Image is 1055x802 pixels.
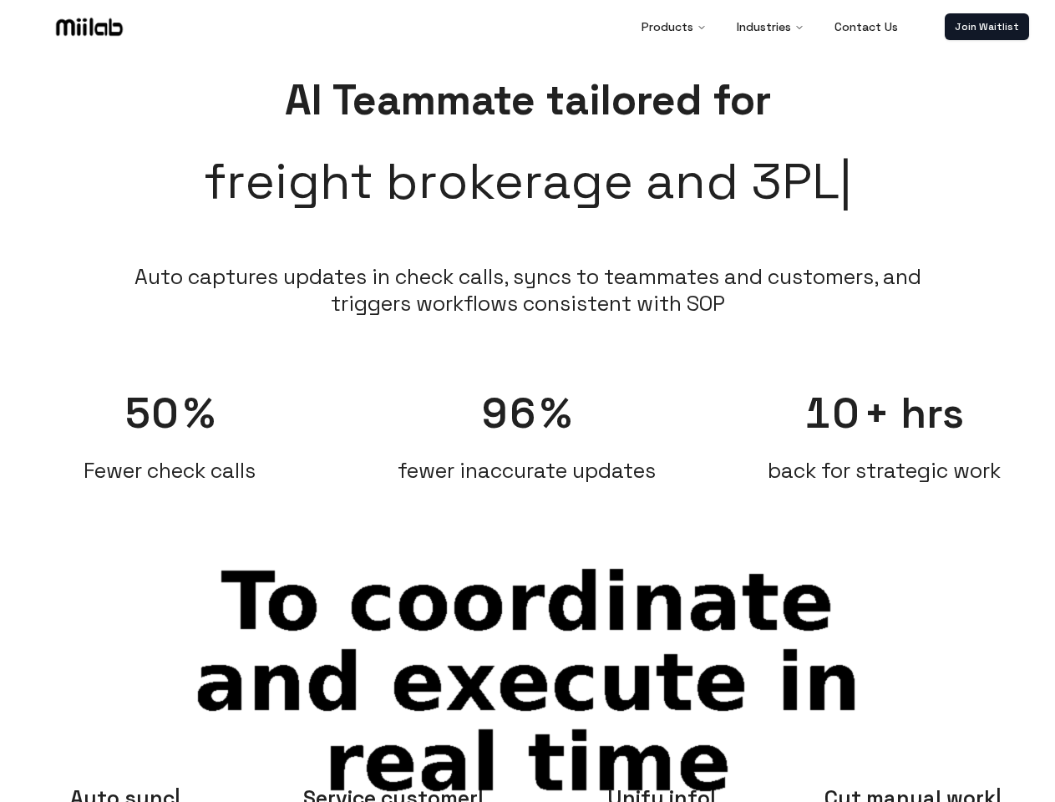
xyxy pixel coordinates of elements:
[540,387,571,440] span: %
[804,387,860,440] span: 10
[285,74,771,127] span: AI Teammate tailored for
[628,10,911,43] nav: Main
[398,457,656,484] span: fewer inaccurate updates
[945,13,1029,40] a: Join Waitlist
[628,10,720,43] button: Products
[768,457,1001,484] span: back for strategic work
[184,387,215,440] span: %
[723,10,818,43] button: Industries
[864,387,964,440] span: + hrs
[124,387,180,440] span: 50
[482,387,537,440] span: 96
[821,10,911,43] a: Contact Us
[125,263,930,317] li: Auto captures updates in check calls, syncs to teammates and customers, and triggers workflows co...
[204,144,852,219] span: freight brokerage and 3PL
[27,14,152,39] a: Logo
[53,14,126,39] img: Logo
